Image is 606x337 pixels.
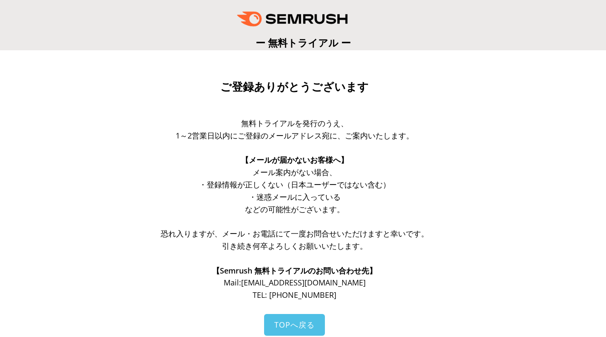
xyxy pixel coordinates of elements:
[220,81,369,93] span: ご登録ありがとうございます
[245,204,344,214] span: などの可能性がございます。
[241,155,348,165] span: 【メールが届かないお客様へ】
[212,265,377,276] span: 【Semrush 無料トライアルのお問い合わせ先】
[241,118,348,128] span: 無料トライアルを発行のうえ、
[199,179,390,190] span: ・登録情報が正しくない（日本ユーザーではない含む）
[224,277,366,288] span: Mail: [EMAIL_ADDRESS][DOMAIN_NAME]
[249,192,341,202] span: ・迷惑メールに入っている
[264,314,325,336] a: TOPへ戻る
[222,241,367,251] span: 引き続き何卒よろしくお願いいたします。
[274,320,315,330] span: TOPへ戻る
[253,167,337,177] span: メール案内がない場合、
[161,228,429,239] span: 恐れ入りますが、メール・お電話にて一度お問合せいただけますと幸いです。
[256,36,351,49] span: ー 無料トライアル ー
[176,130,414,141] span: 1～2営業日以内にご登録のメールアドレス宛に、ご案内いたします。
[253,290,336,300] span: TEL: [PHONE_NUMBER]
